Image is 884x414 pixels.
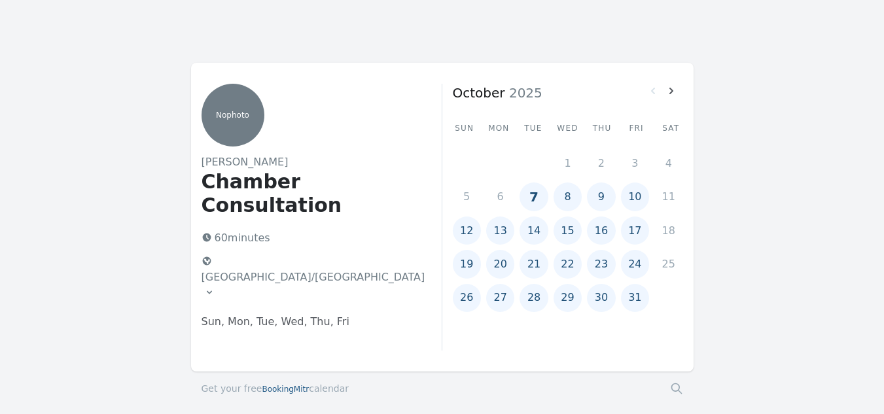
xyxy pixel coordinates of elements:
p: 60 minutes [196,228,421,249]
button: 14 [520,216,548,245]
button: 5 [453,182,481,211]
p: Sun, Mon, Tue, Wed, Thu, Fri [202,314,421,330]
button: 12 [453,216,481,245]
button: 18 [654,216,682,245]
button: 27 [486,284,514,312]
span: BookingMitr [262,385,309,394]
button: 17 [621,216,649,245]
span: 2025 [505,85,542,101]
div: Wed [556,123,580,133]
button: [GEOGRAPHIC_DATA]/[GEOGRAPHIC_DATA] [196,251,431,303]
div: Thu [590,123,614,133]
button: 4 [654,149,682,177]
a: Get your freeBookingMitrcalendar [202,382,349,395]
div: Fri [624,123,648,133]
button: 15 [554,216,582,245]
button: 1 [554,149,582,177]
button: 16 [587,216,615,245]
button: 20 [486,250,514,278]
div: Mon [487,123,511,133]
button: 26 [453,284,481,312]
button: 3 [621,149,649,177]
button: 8 [554,182,582,211]
button: 19 [453,250,481,278]
button: 24 [621,250,649,278]
button: 22 [554,250,582,278]
button: 2 [587,149,615,177]
strong: October [453,85,505,101]
button: 28 [520,284,548,312]
h1: Chamber Consultation [202,170,421,217]
button: 29 [554,284,582,312]
button: 30 [587,284,615,312]
button: 7 [520,182,548,211]
button: 9 [587,182,615,211]
button: 23 [587,250,615,278]
div: Tue [522,123,546,133]
p: No photo [202,110,264,120]
button: 10 [621,182,649,211]
button: 21 [520,250,548,278]
button: 31 [621,284,649,312]
button: 11 [654,182,682,211]
button: 6 [486,182,514,211]
div: Sun [453,123,477,133]
button: 25 [654,250,682,278]
button: 13 [486,216,514,245]
h2: [PERSON_NAME] [202,154,421,170]
div: Sat [659,123,683,133]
